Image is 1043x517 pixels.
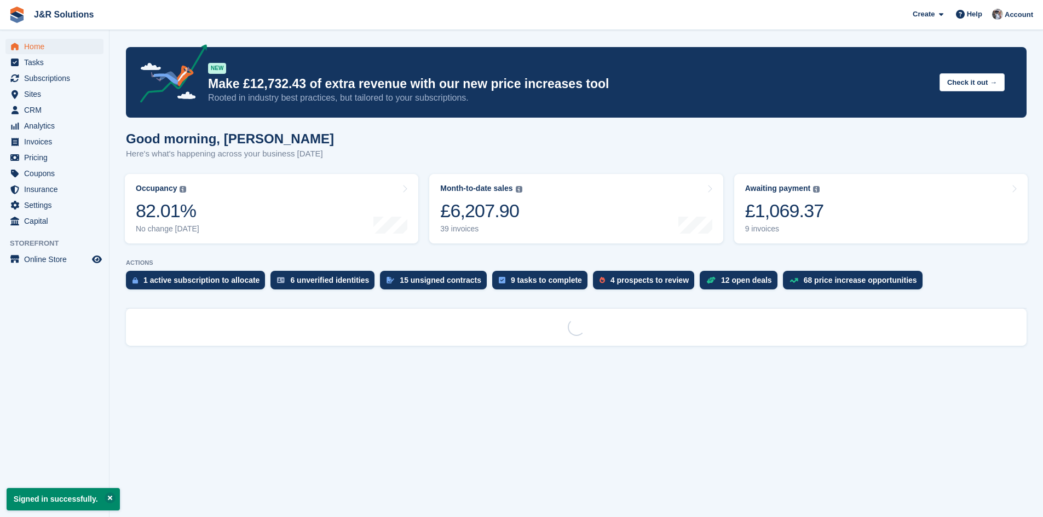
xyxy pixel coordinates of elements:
[208,63,226,74] div: NEW
[24,118,90,133] span: Analytics
[136,224,199,234] div: No change [DATE]
[440,200,522,222] div: £6,207.90
[126,271,270,295] a: 1 active subscription to allocate
[126,148,334,160] p: Here's what's happening across your business [DATE]
[290,276,369,284] div: 6 unverified identities
[132,277,138,284] img: active_subscription_to_allocate_icon-d502201f5373d7db506a760aba3b589e785aa758c864c3986d89f69b8ff3...
[30,5,98,24] a: J&R Solutions
[24,182,90,197] span: Insurance
[940,73,1005,91] button: Check it out →
[10,238,109,249] span: Storefront
[24,252,90,267] span: Online Store
[208,76,931,92] p: Make £12,732.43 of extra revenue with our new price increases tool
[5,102,103,118] a: menu
[24,86,90,102] span: Sites
[24,150,90,165] span: Pricing
[136,200,199,222] div: 82.01%
[270,271,380,295] a: 6 unverified identities
[131,44,208,107] img: price-adjustments-announcement-icon-8257ccfd72463d97f412b2fc003d46551f7dbcb40ab6d574587a9cd5c0d94...
[813,186,820,193] img: icon-info-grey-7440780725fd019a000dd9b08b2336e03edf1995a4989e88bcd33f0948082b44.svg
[492,271,593,295] a: 9 tasks to complete
[126,131,334,146] h1: Good morning, [PERSON_NAME]
[5,134,103,149] a: menu
[790,278,798,283] img: price_increase_opportunities-93ffe204e8149a01c8c9dc8f82e8f89637d9d84a8eef4429ea346261dce0b2c0.svg
[277,277,285,283] img: verify_identity-adf6edd0f0f0b5bbfe63781bf79b02c33cf7c696d77639b501bdc392416b5a36.svg
[136,184,177,193] div: Occupancy
[24,166,90,181] span: Coupons
[700,271,783,295] a: 12 open deals
[745,184,811,193] div: Awaiting payment
[783,271,928,295] a: 68 price increase opportunities
[400,276,481,284] div: 15 unsigned contracts
[440,224,522,234] div: 39 invoices
[387,277,394,283] img: contract_signature_icon-13c848040528278c33f63329250d36e43548de30e8caae1d1a13099fd9432cc5.svg
[143,276,260,284] div: 1 active subscription to allocate
[24,213,90,229] span: Capital
[5,252,103,267] a: menu
[126,259,1027,266] p: ACTIONS
[7,488,120,510] p: Signed in successfully.
[967,9,982,20] span: Help
[5,118,103,133] a: menu
[5,86,103,102] a: menu
[24,134,90,149] span: Invoices
[5,182,103,197] a: menu
[600,277,605,283] img: prospect-51fa495bee0391a8d652442698ab0144808aea92771e9ea1ae160a38d050c398.svg
[5,197,103,213] a: menu
[125,174,418,243] a: Occupancy 82.01% No change [DATE]
[180,186,186,193] img: icon-info-grey-7440780725fd019a000dd9b08b2336e03edf1995a4989e88bcd33f0948082b44.svg
[5,166,103,181] a: menu
[24,55,90,70] span: Tasks
[1005,9,1033,20] span: Account
[721,276,772,284] div: 12 open deals
[429,174,723,243] a: Month-to-date sales £6,207.90 39 invoices
[440,184,512,193] div: Month-to-date sales
[745,224,824,234] div: 9 invoices
[380,271,492,295] a: 15 unsigned contracts
[913,9,935,20] span: Create
[208,92,931,104] p: Rooted in industry best practices, but tailored to your subscriptions.
[5,213,103,229] a: menu
[5,55,103,70] a: menu
[610,276,689,284] div: 4 prospects to review
[24,197,90,213] span: Settings
[9,7,25,23] img: stora-icon-8386f47178a22dfd0bd8f6a31ec36ba5ce8667c1dd55bd0f319d3a0aa187defe.svg
[499,277,505,283] img: task-75834270c22a3079a89374b754ae025e5fb1db73e45f91037f5363f120a921f8.svg
[5,150,103,165] a: menu
[5,71,103,86] a: menu
[24,102,90,118] span: CRM
[24,71,90,86] span: Subscriptions
[593,271,700,295] a: 4 prospects to review
[745,200,824,222] div: £1,069.37
[90,253,103,266] a: Preview store
[516,186,522,193] img: icon-info-grey-7440780725fd019a000dd9b08b2336e03edf1995a4989e88bcd33f0948082b44.svg
[706,276,716,284] img: deal-1b604bf984904fb50ccaf53a9ad4b4a5d6e5aea283cecdc64d6e3604feb123c2.svg
[5,39,103,54] a: menu
[804,276,917,284] div: 68 price increase opportunities
[734,174,1028,243] a: Awaiting payment £1,069.37 9 invoices
[24,39,90,54] span: Home
[992,9,1003,20] img: Steve Revell
[511,276,582,284] div: 9 tasks to complete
